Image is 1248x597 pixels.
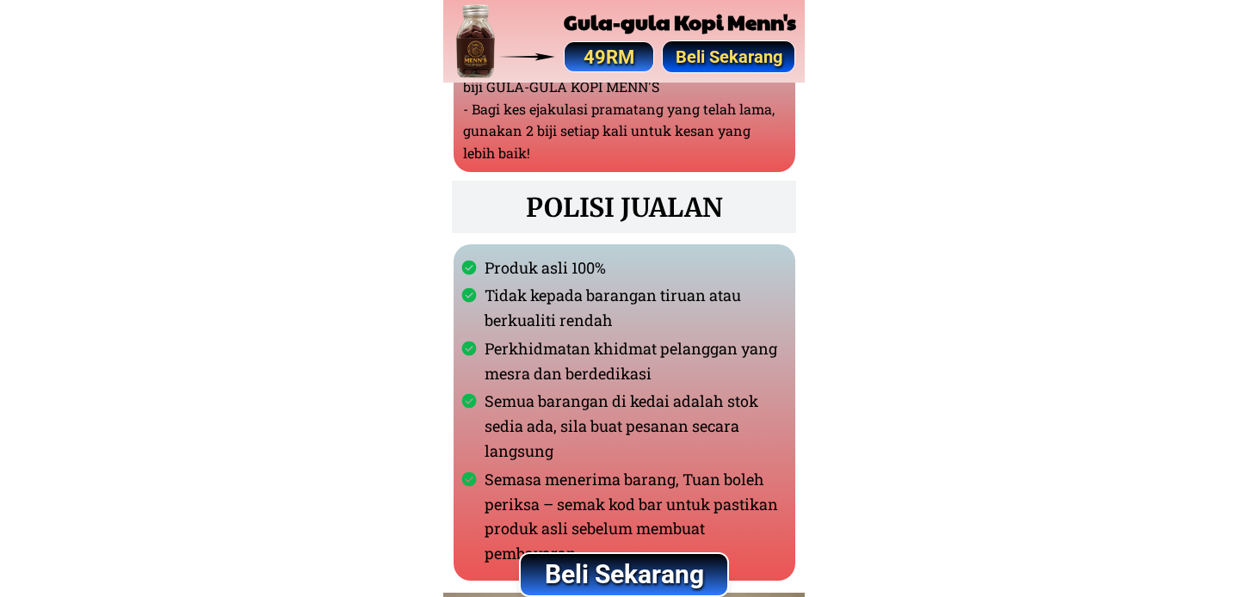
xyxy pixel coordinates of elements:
p: Beli Sekarang [521,554,727,595]
p: Beli Sekarang [663,41,794,72]
li: Semua barangan di kedai adalah stok sedia ada, sila buat pesanan secara langsung [460,389,788,466]
li: Produk asli 100% [460,255,788,284]
h2: POLISI JUALAN [517,187,732,228]
h2: Gula-gula Kopi Menn's [559,5,800,38]
li: Tidak kepada barangan tiruan atau berkualiti rendah [460,283,788,336]
li: Perkhidmatan khidmat pelanggan yang mesra dan berdedikasi [460,336,788,390]
div: ✅ Cara guna: - Sebelum bersama kira-kira 15-20 minit, hisap 1 biji GULA-GULA KOPI MENN'S - Bagi k... [463,4,785,164]
li: Semasa menerima barang, Tuan boleh periksa – semak kod bar untuk pastikan produk asli sebelum mem... [460,467,788,566]
p: 49RM [565,42,653,72]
